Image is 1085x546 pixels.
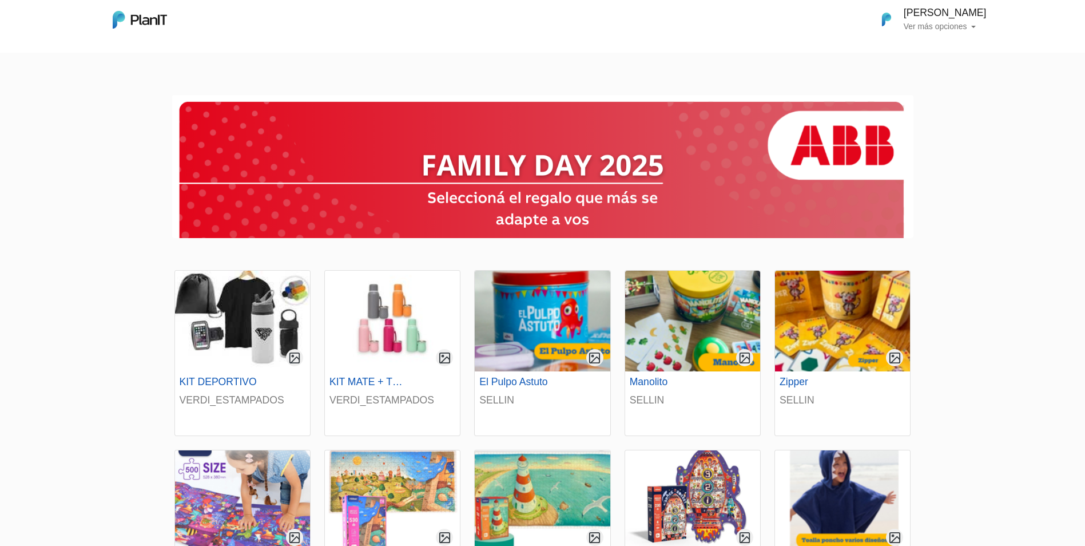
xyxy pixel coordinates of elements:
[872,7,897,32] img: PlanIt Logo
[625,271,760,371] img: thumb_Captura_de_pantalla_2025-07-29_104833.png
[180,393,305,407] p: VERDI_ESTAMPADOS
[288,531,301,544] img: gallery-light
[475,271,610,371] img: thumb_Captura_de_pantalla_2025-07-29_101456.png
[588,351,601,365] img: gallery-light
[738,531,752,544] img: gallery-light
[173,376,266,388] h6: KIT DEPORTIVO
[774,270,911,436] a: gallery-light Zipper SELLIN
[902,23,987,31] p: Ver más opciones
[623,376,716,388] h6: Manolito
[474,270,610,436] a: gallery-light El Pulpo Astuto SELLIN
[288,351,301,365] img: gallery-light
[630,393,756,407] p: SELLIN
[780,393,905,407] p: SELLIN
[438,351,451,365] img: gallery-light
[175,271,310,371] img: thumb_WhatsApp_Image_2025-05-26_at_09.52.07.jpeg
[888,531,901,544] img: gallery-light
[324,270,460,436] a: gallery-light KIT MATE + TERMO VERDI_ESTAMPADOS
[323,376,416,388] h6: KIT MATE + TERMO
[479,393,605,407] p: SELLIN
[865,5,987,34] button: PlanIt Logo [PERSON_NAME] Ver más opciones
[325,271,460,371] img: thumb_2000___2000-Photoroom_-_2025-07-02T103351.963.jpg
[472,376,566,388] h6: El Pulpo Astuto
[902,8,987,18] h6: [PERSON_NAME]
[625,270,761,436] a: gallery-light Manolito SELLIN
[588,531,601,544] img: gallery-light
[438,531,451,544] img: gallery-light
[329,393,455,407] p: VERDI_ESTAMPADOS
[888,351,901,365] img: gallery-light
[113,11,167,29] img: PlanIt Logo
[174,270,311,436] a: gallery-light KIT DEPORTIVO VERDI_ESTAMPADOS
[773,376,866,388] h6: Zipper
[738,351,752,365] img: gallery-light
[775,271,910,371] img: thumb_Captura_de_pantalla_2025-07-29_105257.png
